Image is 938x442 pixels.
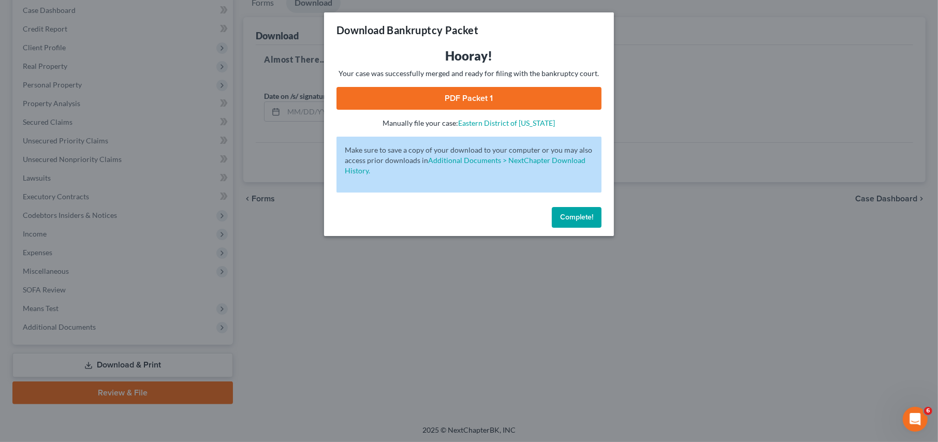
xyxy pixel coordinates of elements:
[345,156,585,175] a: Additional Documents > NextChapter Download History.
[560,213,593,222] span: Complete!
[336,87,602,110] a: PDF Packet 1
[345,145,593,176] p: Make sure to save a copy of your download to your computer or you may also access prior downloads in
[924,407,932,415] span: 6
[903,407,928,432] iframe: Intercom live chat
[459,119,555,127] a: Eastern District of [US_STATE]
[336,48,602,64] h3: Hooray!
[336,68,602,79] p: Your case was successfully merged and ready for filing with the bankruptcy court.
[336,23,478,37] h3: Download Bankruptcy Packet
[336,118,602,128] p: Manually file your case:
[552,207,602,228] button: Complete!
